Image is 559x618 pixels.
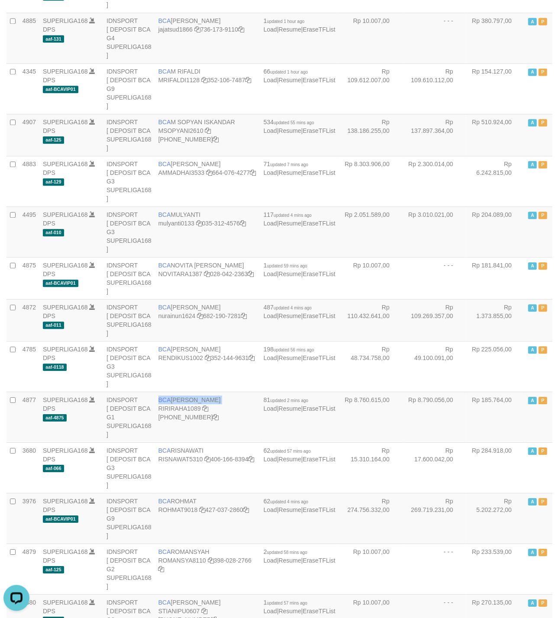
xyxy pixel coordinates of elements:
[43,515,78,523] span: aaf-BCAVIP01
[43,566,64,573] span: aaf-125
[249,456,255,463] a: Copy 4061668394 to clipboard
[403,206,466,257] td: Rp 3.010.021,00
[155,299,260,341] td: [PERSON_NAME] 682-190-7281
[539,346,547,354] span: Paused
[303,405,335,412] a: EraseTFList
[249,354,255,361] a: Copy 3521449631 to clipboard
[264,262,336,277] span: | |
[201,608,207,615] a: Copy STIANIPU0607 to clipboard
[158,26,193,33] a: jajatsud1866
[303,312,335,319] a: EraseTFList
[43,68,88,75] a: SUPERLIGA168
[155,206,260,257] td: MULYANTI 035-312-4576
[267,601,307,605] span: updated 57 mins ago
[339,442,403,493] td: Rp 15.310.164,00
[158,456,203,463] a: RISNAWAT5310
[39,13,103,63] td: DPS
[213,414,219,421] a: Copy 4062281611 to clipboard
[19,63,39,114] td: 4345
[243,506,249,513] a: Copy 4270372860 to clipboard
[528,18,537,25] span: Active
[155,544,260,594] td: ROMANSYAH 398-028-2766
[155,63,260,114] td: M RIFALDI 352-106-7487
[264,68,336,84] span: | |
[158,270,203,277] a: NOVITARA1387
[279,456,301,463] a: Resume
[339,156,403,206] td: Rp 8.303.906,00
[466,341,525,392] td: Rp 225.056,00
[264,17,336,33] span: | |
[264,548,336,564] span: | |
[19,206,39,257] td: 4495
[158,304,171,311] span: BCA
[539,119,547,126] span: Paused
[155,442,260,493] td: RISNAWATI 406-166-8394
[264,405,277,412] a: Load
[19,257,39,299] td: 4875
[43,86,78,93] span: aaf-BCAVIP01
[539,161,547,168] span: Paused
[19,544,39,594] td: 4879
[158,220,194,227] a: mulyanti0133
[303,169,335,176] a: EraseTFList
[43,346,88,353] a: SUPERLIGA168
[155,156,260,206] td: [PERSON_NAME] 664-076-4277
[103,13,155,63] td: IDNSPORT [ DEPOSIT BCA G4 SUPERLIGA168 ]
[539,498,547,505] span: Paused
[539,447,547,455] span: Paused
[466,493,525,544] td: Rp 5.202.272,00
[539,68,547,76] span: Paused
[270,499,308,504] span: updated 4 mins ago
[403,63,466,114] td: Rp 109.610.112,00
[528,346,537,354] span: Active
[264,548,307,555] span: 2
[403,13,466,63] td: - - -
[339,299,403,341] td: Rp 110.432.641,00
[466,544,525,594] td: Rp 233.539,00
[39,544,103,594] td: DPS
[264,161,336,176] span: | |
[539,212,547,219] span: Paused
[43,136,64,144] span: aaf-125
[264,498,308,505] span: 62
[270,162,308,167] span: updated 7 mins ago
[264,447,336,463] span: | |
[528,68,537,76] span: Active
[39,392,103,442] td: DPS
[264,599,307,606] span: 1
[264,346,336,361] span: | |
[264,169,277,176] a: Load
[303,270,335,277] a: EraseTFList
[158,119,171,126] span: BCA
[264,599,336,615] span: | |
[196,220,202,227] a: Copy mulyanti0133 to clipboard
[39,63,103,114] td: DPS
[267,19,305,24] span: updated 1 hour ago
[103,156,155,206] td: IDNSPORT [ DEPOSIT BCA G3 SUPERLIGA168 ]
[528,447,537,455] span: Active
[204,270,210,277] a: Copy NOVITARA1387 to clipboard
[264,557,277,564] a: Load
[39,493,103,544] td: DPS
[264,26,277,33] a: Load
[43,119,88,126] a: SUPERLIGA168
[279,506,301,513] a: Resume
[264,498,336,513] span: | |
[264,77,277,84] a: Load
[264,312,277,319] a: Load
[303,26,335,33] a: EraseTFList
[250,169,256,176] a: Copy 6640764277 to clipboard
[158,599,171,606] span: BCA
[158,77,200,84] a: MRIFALDI1128
[39,442,103,493] td: DPS
[19,442,39,493] td: 3680
[3,3,29,29] button: Open LiveChat chat widget
[43,548,88,555] a: SUPERLIGA168
[279,26,301,33] a: Resume
[279,169,301,176] a: Resume
[279,220,301,227] a: Resume
[303,127,335,134] a: EraseTFList
[274,348,314,352] span: updated 56 mins ago
[158,161,171,167] span: BCA
[339,206,403,257] td: Rp 2.051.589,00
